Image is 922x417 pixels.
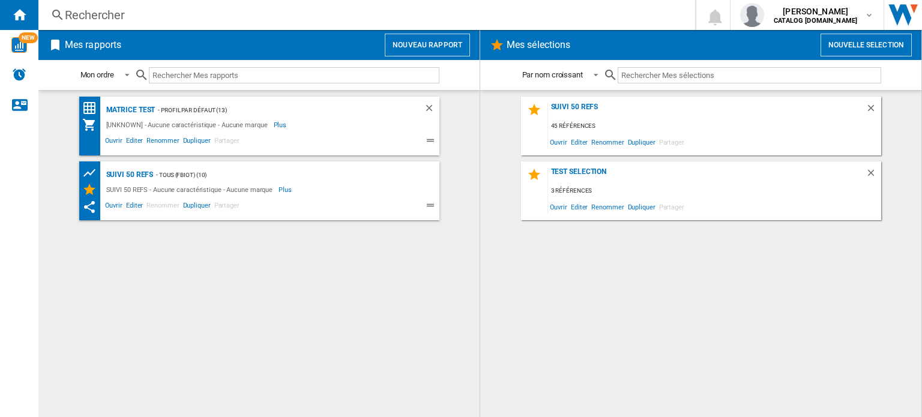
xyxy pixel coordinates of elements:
span: Partager [212,200,241,214]
span: Renommer [145,135,181,149]
div: Mes Sélections [82,182,103,197]
span: Editer [569,134,589,150]
h2: Mes rapports [62,34,124,56]
button: Nouveau rapport [385,34,470,56]
span: Editer [569,199,589,215]
span: Ouvrir [103,200,124,214]
div: [UNKNOWN] - Aucune caractéristique - Aucune marque [103,118,274,132]
span: Plus [274,118,289,132]
button: Nouvelle selection [821,34,912,56]
span: NEW [19,32,38,43]
div: - Profil par défaut (13) [155,103,399,118]
ng-md-icon: Ce rapport a été partagé avec vous [82,200,97,214]
span: Renommer [589,199,625,215]
img: wise-card.svg [11,37,27,53]
h2: Mes sélections [504,34,573,56]
div: Par nom croissant [522,70,583,79]
input: Rechercher Mes rapports [149,67,439,83]
span: Dupliquer [181,135,212,149]
span: Dupliquer [181,200,212,214]
div: SUIVI 50 REFS - Aucune caractéristique - Aucune marque [103,182,279,197]
div: 3 références [548,184,881,199]
span: Renommer [145,200,181,214]
span: Dupliquer [626,134,657,150]
div: SUIVI 50 REFS [103,167,154,182]
div: test selection [548,167,866,184]
span: Partager [657,199,686,215]
span: Partager [212,135,241,149]
span: Plus [279,182,294,197]
div: Supprimer [424,103,439,118]
span: Ouvrir [548,199,569,215]
div: Mon assortiment [82,118,103,132]
input: Rechercher Mes sélections [618,67,881,83]
div: Rechercher [65,7,664,23]
div: 45 références [548,119,881,134]
div: Mon ordre [80,70,114,79]
span: Ouvrir [103,135,124,149]
img: profile.jpg [740,3,764,27]
div: Matrice des prix [82,101,103,116]
span: Editer [124,135,145,149]
div: matrice test [103,103,155,118]
div: Supprimer [866,167,881,184]
span: [PERSON_NAME] [774,5,857,17]
span: Partager [657,134,686,150]
b: CATALOG [DOMAIN_NAME] [774,17,857,25]
div: - TOUS (fbiot) (10) [153,167,415,182]
img: alerts-logo.svg [12,67,26,82]
span: Editer [124,200,145,214]
div: SUIVI 50 REFS [548,103,866,119]
div: Tableau des prix des produits [82,166,103,181]
div: Supprimer [866,103,881,119]
span: Ouvrir [548,134,569,150]
span: Renommer [589,134,625,150]
span: Dupliquer [626,199,657,215]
